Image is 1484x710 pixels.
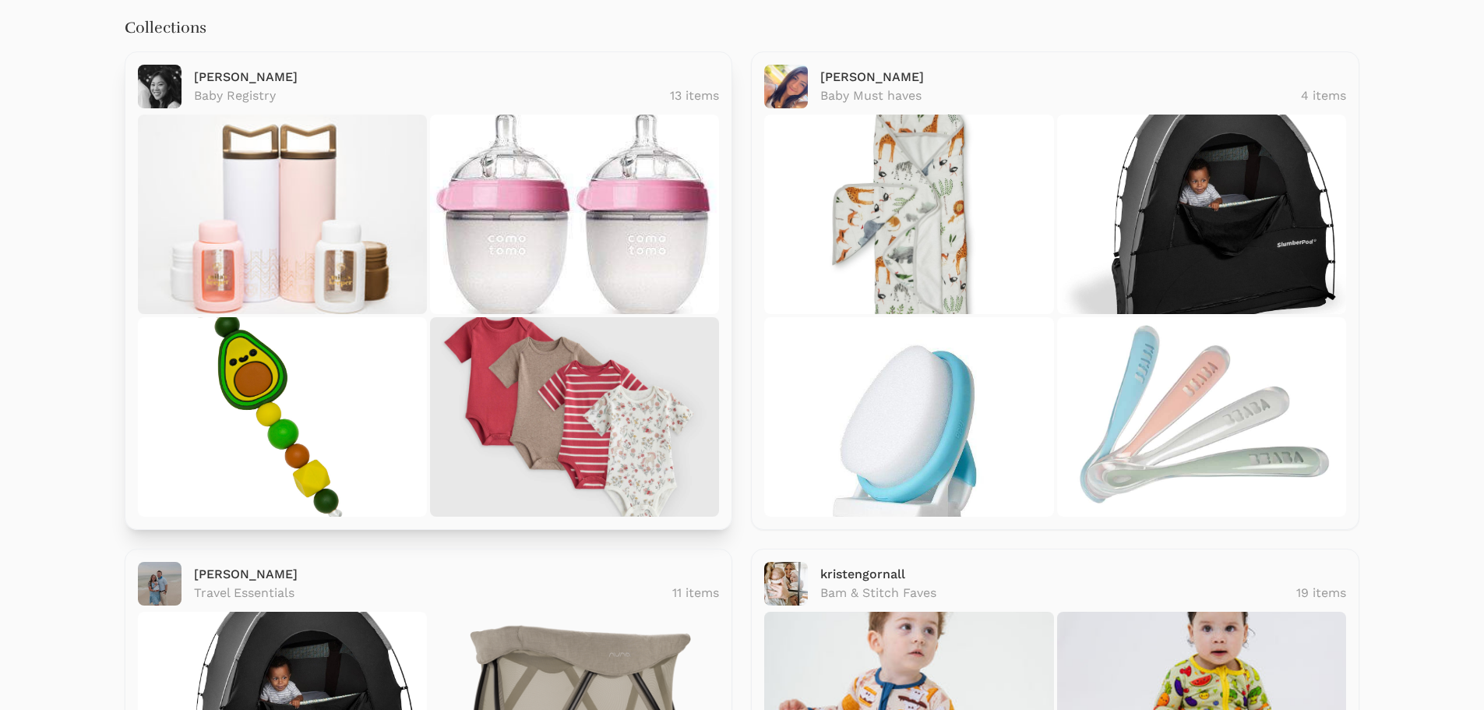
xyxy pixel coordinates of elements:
p: 4 items [1301,87,1346,105]
img: MilasKeeperInsulatedBreastMilkCoolers-DuoGiftSetPinkSands_300x.jpg [138,115,427,314]
p: 13 items [670,87,719,105]
img: <span class="translation_missing" title="translation missing: en.advocates.discover.show.profile_... [138,65,182,108]
a: kristengornall [820,567,905,581]
a: Baby Registry 13 items [194,87,719,105]
img: beaba-first-foods-silicone-spoons-set-of-4-31294380146865_1200x1200.jpg [1057,317,1346,517]
img: Unicorn_Short_Sleeve_Bodysuit_4-Pack.jpg [430,317,719,517]
p: Travel Essentials [194,584,294,602]
a: Baby Must haves 4 items [820,87,1345,105]
h3: Collections [125,17,1359,39]
p: Bam & Stitch Faves [820,584,936,602]
a: Travel Essentials 11 items [194,584,719,602]
p: Baby Registry [194,87,276,105]
img: Darling_-_Avocado_fb72ff98-a7bb-48d7-8abf-1c4d6edc2b55.jpg [138,317,427,517]
a: Bam & Stitch Faves 19 items [820,584,1345,602]
img: comotomo-5-oz-baby-bottle-pink-2-pack-28716649447601_1200x1200.jpg [430,115,719,314]
img: Safari_Jungle_-_Hooded_Towel.jpg [764,115,1053,314]
p: Baby Must haves [820,87,922,105]
img: slumberpod-31858437849265_1160x.jpg [1057,115,1346,314]
p: 19 items [1296,584,1346,602]
img: <span class="translation_missing" title="translation missing: en.advocates.discover.show.profile_... [764,562,808,606]
img: fridababy-dermafrida-flake-fixer-29278158323889_1200x1200.jpg [764,317,1053,517]
a: [PERSON_NAME] [194,69,298,84]
a: [PERSON_NAME] [194,567,298,581]
img: <span class="translation_missing" title="translation missing: en.advocates.discover.show.profile_... [138,562,182,606]
p: 11 items [672,584,719,602]
a: [PERSON_NAME] [820,69,924,84]
img: <span class="translation_missing" title="translation missing: en.advocates.discover.show.profile_... [764,65,808,108]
